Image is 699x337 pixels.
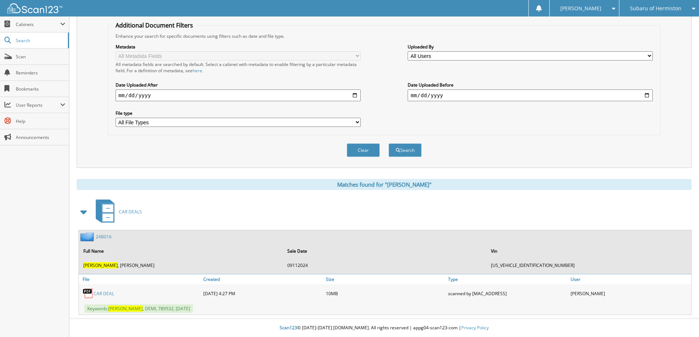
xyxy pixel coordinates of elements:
[94,290,114,297] a: CAR DEAL
[16,134,65,140] span: Announcements
[408,89,653,101] input: end
[16,86,65,92] span: Bookmarks
[389,143,422,157] button: Search
[112,21,197,29] legend: Additional Document Filters
[116,89,361,101] input: start
[16,70,65,76] span: Reminders
[116,110,361,116] label: File type
[16,37,64,44] span: Search
[16,21,60,28] span: Cabinets
[324,286,447,301] div: 10MB
[79,274,201,284] a: File
[119,209,142,215] span: CAR DEALS
[83,262,118,268] span: [PERSON_NAME]
[347,143,380,157] button: Clear
[284,243,487,259] th: Sale Date
[80,243,283,259] th: Full Name
[408,44,653,50] label: Uploaded By
[201,286,324,301] div: [DATE] 4:27 PM
[116,44,361,50] label: Metadata
[284,259,487,271] td: 09112024
[116,61,361,74] div: All metadata fields are searched by default. Select a cabinet with metadata to enable filtering b...
[201,274,324,284] a: Created
[91,197,142,226] a: CAR DEALS
[16,54,65,60] span: Scan
[569,286,691,301] div: [PERSON_NAME]
[446,274,569,284] a: Type
[84,304,193,313] span: Keywords: , DEMI, 789532, [DATE]
[83,288,94,299] img: PDF.png
[16,118,65,124] span: Help
[569,274,691,284] a: User
[7,3,62,13] img: scan123-logo-white.svg
[16,102,60,108] span: User Reports
[280,325,297,331] span: Scan123
[77,179,692,190] div: Matches found for "[PERSON_NAME]"
[193,67,202,74] a: here
[80,259,283,271] td: , [PERSON_NAME]
[408,82,653,88] label: Date Uploaded Before
[487,259,691,271] td: [US_VEHICLE_IDENTIFICATION_NUMBER]
[487,243,691,259] th: Vin
[446,286,569,301] div: scanned by [MAC_ADDRESS]
[324,274,447,284] a: Size
[116,82,361,88] label: Date Uploaded After
[80,232,96,241] img: folder2.png
[662,302,699,337] iframe: Chat Widget
[560,6,601,11] span: [PERSON_NAME]
[69,319,699,337] div: © [DATE]-[DATE] [DOMAIN_NAME]. All rights reserved | appg04-scan123-com |
[108,305,143,312] span: [PERSON_NAME]
[461,325,489,331] a: Privacy Policy
[96,234,112,240] a: 24B016
[112,33,656,39] div: Enhance your search for specific documents using filters such as date and file type.
[630,6,681,11] span: Subaru of Hermiston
